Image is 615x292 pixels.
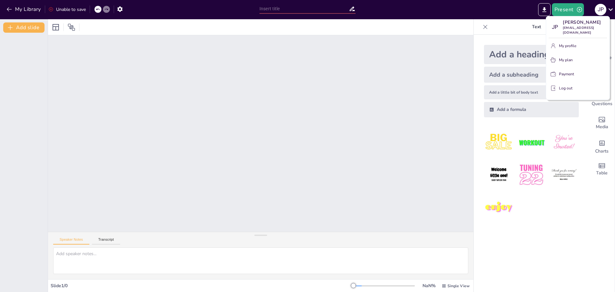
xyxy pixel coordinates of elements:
[559,71,574,77] p: Payment
[559,57,573,63] p: My plan
[549,41,607,51] button: My profile
[549,83,607,93] button: Log out
[559,85,572,91] p: Log out
[563,19,607,26] p: [PERSON_NAME]
[549,55,607,65] button: My plan
[563,26,607,35] p: [EMAIL_ADDRESS][DOMAIN_NAME]
[549,21,560,33] div: J P
[549,69,607,79] button: Payment
[559,43,576,49] p: My profile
